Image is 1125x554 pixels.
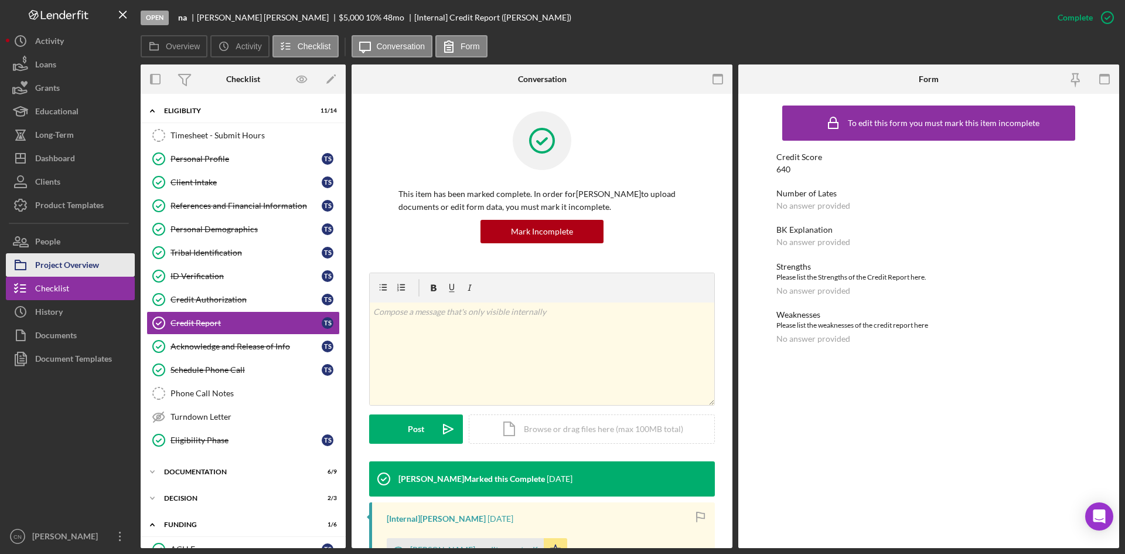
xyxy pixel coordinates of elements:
[322,270,333,282] div: T S
[398,474,545,484] div: [PERSON_NAME] Marked this Complete
[226,74,260,84] div: Checklist
[141,11,169,25] div: Open
[339,12,364,22] span: $5,000
[511,220,573,243] div: Mark Incomplete
[35,76,60,103] div: Grants
[236,42,261,51] label: Activity
[322,200,333,212] div: T S
[141,35,207,57] button: Overview
[776,262,1081,271] div: Strengths
[272,35,339,57] button: Checklist
[146,124,340,147] a: Timesheet - Submit Hours
[35,53,56,79] div: Loans
[6,170,135,193] a: Clients
[776,165,790,174] div: 640
[178,13,187,22] b: na
[146,147,340,171] a: Personal ProfileTS
[480,220,604,243] button: Mark Incomplete
[6,147,135,170] button: Dashboard
[171,225,322,234] div: Personal Demographics
[776,334,850,344] div: No answer provided
[298,42,331,51] label: Checklist
[322,341,333,352] div: T S
[776,189,1081,198] div: Number of Lates
[6,324,135,347] button: Documents
[171,342,322,351] div: Acknowledge and Release of Info
[776,271,1081,283] div: Please list the Strengths of the Credit Report here.
[146,217,340,241] a: Personal DemographicsTS
[487,514,513,524] time: 2025-09-23 18:36
[171,545,322,554] div: ACH Form
[1058,6,1093,29] div: Complete
[398,188,686,214] p: This item has been marked complete. In order for [PERSON_NAME] to upload documents or edit form d...
[387,514,486,524] div: [Internal] [PERSON_NAME]
[197,13,339,22] div: [PERSON_NAME] [PERSON_NAME]
[210,35,269,57] button: Activity
[6,347,135,371] a: Document Templates
[377,42,425,51] label: Conversation
[35,230,60,256] div: People
[146,358,340,382] a: Schedule Phone CallTS
[776,152,1081,162] div: Credit Score
[164,495,308,502] div: Decision
[776,201,850,210] div: No answer provided
[35,300,63,327] div: History
[146,241,340,264] a: Tribal IdentificationTS
[35,347,112,373] div: Document Templates
[366,13,381,22] div: 10 %
[6,53,135,76] button: Loans
[171,365,322,375] div: Schedule Phone Call
[146,288,340,311] a: Credit AuthorizationTS
[547,474,572,484] time: 2025-09-23 18:36
[35,324,77,350] div: Documents
[776,286,850,295] div: No answer provided
[35,147,75,173] div: Dashboard
[171,436,322,445] div: Eligibility Phase
[848,118,1039,128] div: To edit this form you must mark this item incomplete
[146,171,340,194] a: Client IntakeTS
[171,318,322,328] div: Credit Report
[171,271,322,281] div: ID Verification
[316,107,337,114] div: 11 / 14
[6,193,135,217] button: Product Templates
[919,74,939,84] div: Form
[166,42,200,51] label: Overview
[6,100,135,123] button: Educational
[146,194,340,217] a: References and Financial InformationTS
[322,434,333,446] div: T S
[171,248,322,257] div: Tribal Identification
[13,533,22,540] text: CN
[6,76,135,100] button: Grants
[322,176,333,188] div: T S
[6,123,135,147] button: Long-Term
[6,253,135,277] button: Project Overview
[171,295,322,304] div: Credit Authorization
[776,320,1081,331] div: Please list the weaknesses of the credit report here
[6,29,135,53] button: Activity
[164,107,308,114] div: Eligiblity
[322,317,333,329] div: T S
[35,170,60,196] div: Clients
[35,29,64,56] div: Activity
[164,468,308,475] div: Documentation
[6,230,135,253] a: People
[322,294,333,305] div: T S
[322,247,333,259] div: T S
[35,123,74,149] div: Long-Term
[383,13,404,22] div: 48 mo
[6,277,135,300] a: Checklist
[171,154,322,164] div: Personal Profile
[146,311,340,335] a: Credit ReportTS
[164,521,308,528] div: Funding
[171,201,322,210] div: References and Financial Information
[146,382,340,405] a: Phone Call Notes
[776,310,1081,320] div: Weaknesses
[6,525,135,548] button: CN[PERSON_NAME]
[6,300,135,324] button: History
